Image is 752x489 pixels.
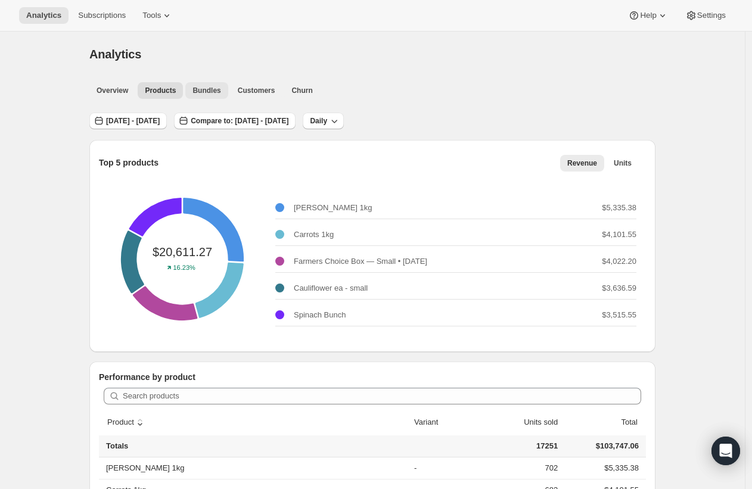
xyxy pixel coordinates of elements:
[510,411,560,434] button: Units sold
[602,282,636,294] p: $3,636.59
[135,7,180,24] button: Tools
[478,435,561,457] td: 17251
[478,457,561,479] td: 702
[99,371,646,383] p: Performance by product
[602,202,636,214] p: $5,335.38
[191,116,288,126] span: Compare to: [DATE] - [DATE]
[99,157,159,169] p: Top 5 products
[294,282,368,294] p: Cauliflower ea - small
[294,229,334,241] p: Carrots 1kg
[567,158,597,168] span: Revenue
[411,457,478,479] td: -
[99,435,411,457] th: Totals
[192,86,220,95] span: Bundles
[294,309,346,321] p: Spinach Bunch
[561,435,646,457] td: $103,747.06
[621,7,675,24] button: Help
[294,202,372,214] p: [PERSON_NAME] 1kg
[602,309,636,321] p: $3,515.55
[697,11,726,20] span: Settings
[711,437,740,465] div: Open Intercom Messenger
[19,7,69,24] button: Analytics
[602,256,636,267] p: $4,022.20
[561,457,646,479] td: $5,335.38
[614,158,632,168] span: Units
[310,116,327,126] span: Daily
[97,86,128,95] span: Overview
[142,11,161,20] span: Tools
[123,388,641,404] input: Search products
[105,411,148,434] button: sort ascending byProduct
[678,7,733,24] button: Settings
[640,11,656,20] span: Help
[99,457,411,479] th: [PERSON_NAME] 1kg
[106,116,160,126] span: [DATE] - [DATE]
[291,86,312,95] span: Churn
[145,86,176,95] span: Products
[602,229,636,241] p: $4,101.55
[78,11,126,20] span: Subscriptions
[174,113,296,129] button: Compare to: [DATE] - [DATE]
[412,411,452,434] button: Variant
[294,256,427,267] p: Farmers Choice Box — Small • [DATE]
[238,86,275,95] span: Customers
[89,48,141,61] span: Analytics
[89,113,167,129] button: [DATE] - [DATE]
[303,113,344,129] button: Daily
[608,411,639,434] button: Total
[71,7,133,24] button: Subscriptions
[26,11,61,20] span: Analytics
